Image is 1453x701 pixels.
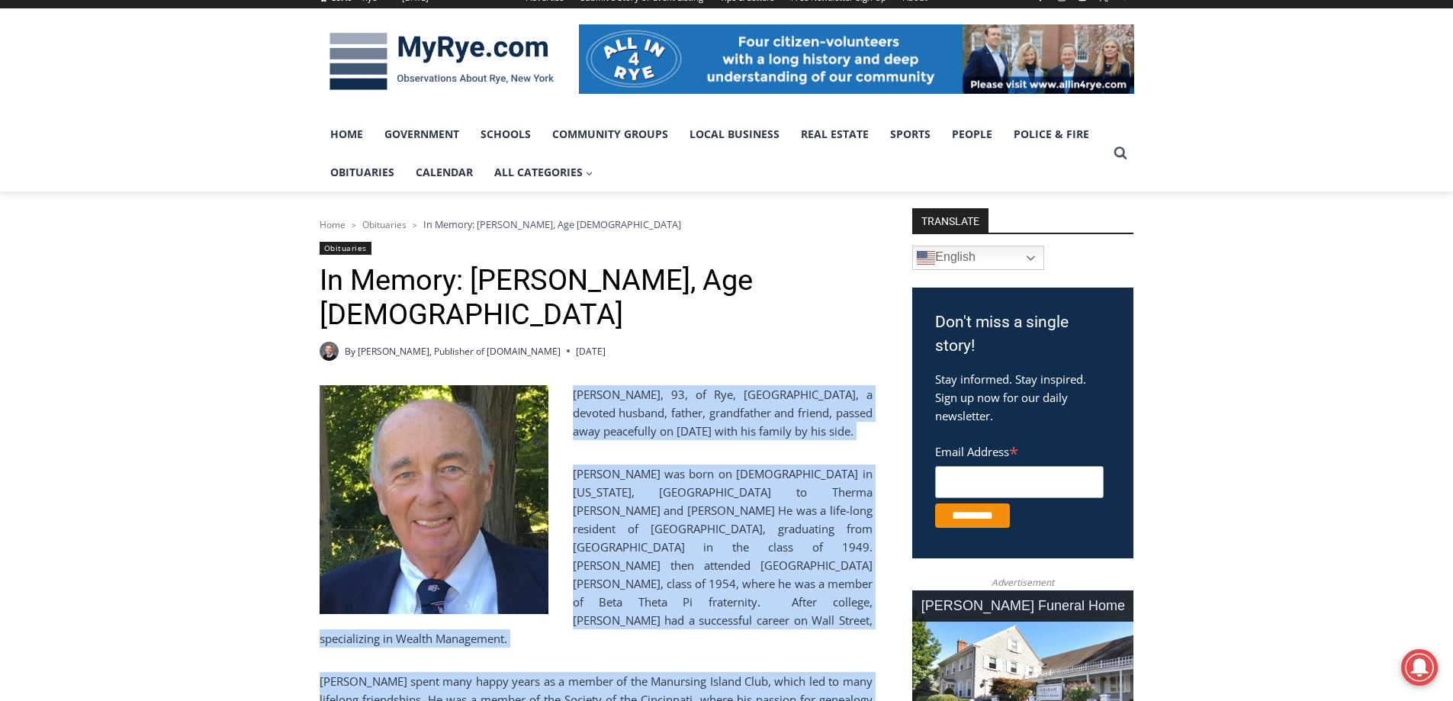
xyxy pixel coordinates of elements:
[405,153,484,191] a: Calendar
[879,115,941,153] a: Sports
[912,208,988,233] strong: TRANSLATE
[320,263,873,333] h1: In Memory: [PERSON_NAME], Age [DEMOGRAPHIC_DATA]
[976,575,1069,590] span: Advertisement
[374,115,470,153] a: Government
[1107,140,1134,167] button: View Search Form
[320,218,346,231] a: Home
[912,246,1044,270] a: English
[320,115,1107,192] nav: Primary Navigation
[320,115,374,153] a: Home
[917,249,935,267] img: en
[1003,115,1100,153] a: Police & Fire
[320,342,339,361] a: Author image
[679,115,790,153] a: Local Business
[320,465,873,648] p: [PERSON_NAME] was born on [DEMOGRAPHIC_DATA] in [US_STATE], [GEOGRAPHIC_DATA] to Therma [PERSON_N...
[935,436,1104,464] label: Email Address
[579,24,1134,93] img: All in for Rye
[5,157,149,215] span: Open Tues. - Sun. [PHONE_NUMBER]
[1,153,153,190] a: Open Tues. - Sun. [PHONE_NUMBER]
[935,370,1111,425] p: Stay informed. Stay inspired. Sign up now for our daily newsletter.
[542,115,679,153] a: Community Groups
[345,344,355,359] span: By
[320,385,548,614] img: Obituary - Richard Allen Hynson
[470,115,542,153] a: Schools
[941,115,1003,153] a: People
[935,310,1111,359] h3: Don't miss a single story!
[576,344,606,359] time: [DATE]
[320,242,371,255] a: Obituaries
[367,148,739,190] a: Intern @ [DOMAIN_NAME]
[320,217,873,232] nav: Breadcrumbs
[156,95,217,182] div: "[PERSON_NAME]'s draw is the fine variety of pristine raw fish kept on hand"
[912,590,1133,622] div: [PERSON_NAME] Funeral Home
[358,345,561,358] a: [PERSON_NAME], Publisher of [DOMAIN_NAME]
[352,220,356,230] span: >
[320,22,564,101] img: MyRye.com
[484,153,604,191] button: Child menu of All Categories
[320,153,405,191] a: Obituaries
[413,220,417,230] span: >
[385,1,721,148] div: "We would have speakers with experience in local journalism speak to us about their experiences a...
[790,115,879,153] a: Real Estate
[399,152,707,186] span: Intern @ [DOMAIN_NAME]
[423,217,681,231] span: In Memory: [PERSON_NAME], Age [DEMOGRAPHIC_DATA]
[362,218,407,231] a: Obituaries
[320,385,873,440] p: [PERSON_NAME], 93, of Rye, [GEOGRAPHIC_DATA], a devoted husband, father, grandfather and friend, ...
